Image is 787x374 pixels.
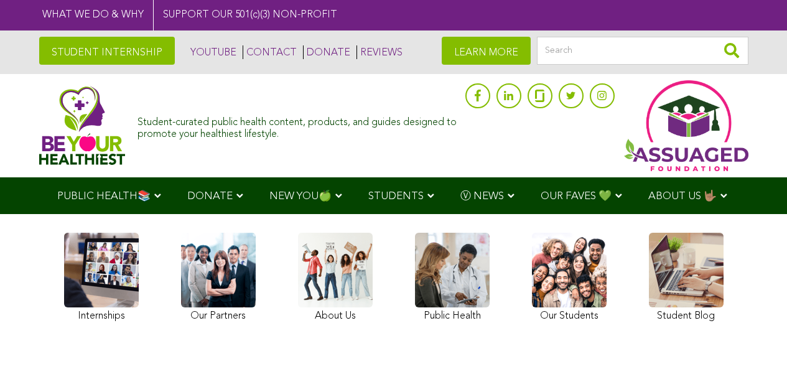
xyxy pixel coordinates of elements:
a: LEARN MORE [442,37,531,65]
span: STUDENTS [368,191,424,202]
span: Ⓥ NEWS [460,191,504,202]
div: Navigation Menu [39,177,748,214]
a: STUDENT INTERNSHIP [39,37,175,65]
span: PUBLIC HEALTH📚 [57,191,151,202]
iframe: Chat Widget [725,314,787,374]
img: glassdoor [535,90,544,102]
input: Search [537,37,748,65]
span: ABOUT US 🤟🏽 [648,191,717,202]
span: NEW YOU🍏 [269,191,332,202]
a: YOUTUBE [187,45,236,59]
img: Assuaged [39,86,126,165]
a: REVIEWS [356,45,403,59]
div: Student-curated public health content, products, and guides designed to promote your healthiest l... [137,111,459,141]
span: DONATE [187,191,233,202]
img: Assuaged App [624,80,748,171]
span: OUR FAVES 💚 [541,191,612,202]
a: CONTACT [243,45,297,59]
a: DONATE [303,45,350,59]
